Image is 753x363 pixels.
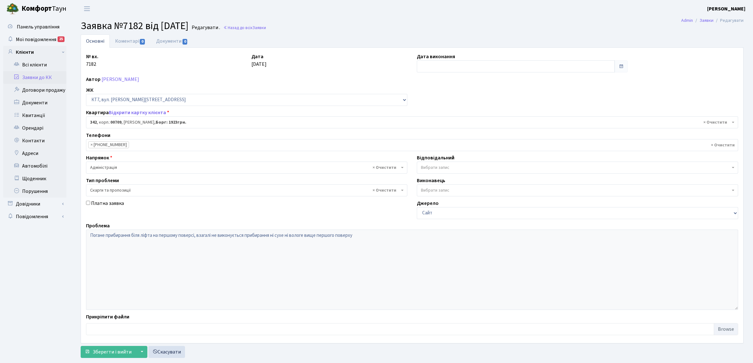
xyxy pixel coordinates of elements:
[703,119,727,126] span: Видалити всі елементи
[110,34,151,48] a: Коментарі
[90,119,97,126] b: 342
[86,132,110,139] label: Телефони
[86,53,98,60] label: № вх.
[373,187,396,194] span: Видалити всі елементи
[86,222,110,230] label: Проблема
[79,3,95,14] button: Переключити навігацію
[3,172,66,185] a: Щоденник
[86,76,101,83] label: Автор
[86,162,407,174] span: Адміністрація
[3,147,66,160] a: Адреси
[700,17,713,24] a: Заявки
[223,25,266,31] a: Назад до всіхЗаявки
[16,36,56,43] span: Мої повідомлення
[110,119,121,126] b: 00709
[711,142,735,148] span: Видалити всі елементи
[109,109,166,116] a: Відкрити картку клієнта
[190,25,220,31] small: Редагувати .
[81,346,136,358] button: Зберегти і вийти
[86,86,93,94] label: ЖК
[81,34,110,48] a: Основні
[3,109,66,122] a: Квитанції
[151,34,193,48] a: Документи
[86,230,738,310] textarea: Погане прибирання біля ліфта на першому поверсі, взагалі не виконується прибирання ні сухе ні вол...
[251,53,263,60] label: Дата
[3,96,66,109] a: Документи
[6,3,19,15] img: logo.png
[3,198,66,210] a: Довідники
[3,58,66,71] a: Всі клієнти
[417,200,439,207] label: Джерело
[81,19,188,33] span: Заявка №7182 від [DATE]
[17,23,59,30] span: Панель управління
[140,39,145,45] span: 0
[3,84,66,96] a: Договори продажу
[102,76,139,83] a: [PERSON_NAME]
[88,141,129,148] li: (063) 836-33-09
[182,39,188,45] span: 0
[707,5,745,12] b: [PERSON_NAME]
[86,177,119,184] label: Тип проблеми
[86,313,129,321] label: Прикріпити файли
[3,122,66,134] a: Орендарі
[81,53,247,72] div: 7182
[247,53,412,72] div: [DATE]
[93,348,132,355] span: Зберегти і вийти
[421,164,449,171] span: Вибрати запис
[86,184,407,196] span: Скарги та пропозиції
[90,187,399,194] span: Скарги та пропозиції
[3,160,66,172] a: Автомобілі
[713,17,744,24] li: Редагувати
[90,119,730,126] span: <b>342</b>, корп.: <b>00709</b>, Жигунов Сергій Валентинович, <b>Борг: 1923грн.</b>
[3,210,66,223] a: Повідомлення
[707,5,745,13] a: [PERSON_NAME]
[90,164,399,171] span: Адміністрація
[3,46,66,58] a: Клієнти
[681,17,693,24] a: Admin
[672,14,753,27] nav: breadcrumb
[156,119,186,126] b: Борг: 1923грн.
[3,71,66,84] a: Заявки до КК
[148,346,185,358] a: Скасувати
[3,185,66,198] a: Порушення
[22,3,52,14] b: Комфорт
[252,25,266,31] span: Заявки
[3,33,66,46] a: Мої повідомлення25
[86,116,738,128] span: <b>342</b>, корп.: <b>00709</b>, Жигунов Сергій Валентинович, <b>Борг: 1923грн.</b>
[86,154,112,162] label: Напрямок
[3,134,66,147] a: Контакти
[417,154,454,162] label: Відповідальний
[58,36,65,42] div: 25
[90,142,93,148] span: ×
[86,109,169,116] label: Квартира
[417,177,445,184] label: Виконавець
[417,53,455,60] label: Дата виконання
[22,3,66,14] span: Таун
[421,187,449,194] span: Вибрати запис
[91,200,124,207] label: Платна заявка
[3,21,66,33] a: Панель управління
[373,164,396,171] span: Видалити всі елементи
